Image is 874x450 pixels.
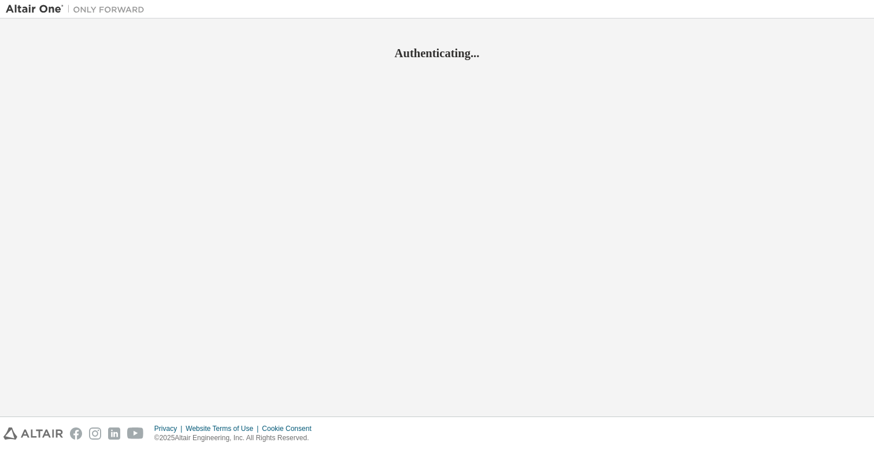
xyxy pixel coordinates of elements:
[6,3,150,15] img: Altair One
[262,424,318,433] div: Cookie Consent
[70,427,82,440] img: facebook.svg
[89,427,101,440] img: instagram.svg
[108,427,120,440] img: linkedin.svg
[154,424,186,433] div: Privacy
[3,427,63,440] img: altair_logo.svg
[186,424,262,433] div: Website Terms of Use
[6,46,868,61] h2: Authenticating...
[154,433,319,443] p: © 2025 Altair Engineering, Inc. All Rights Reserved.
[127,427,144,440] img: youtube.svg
